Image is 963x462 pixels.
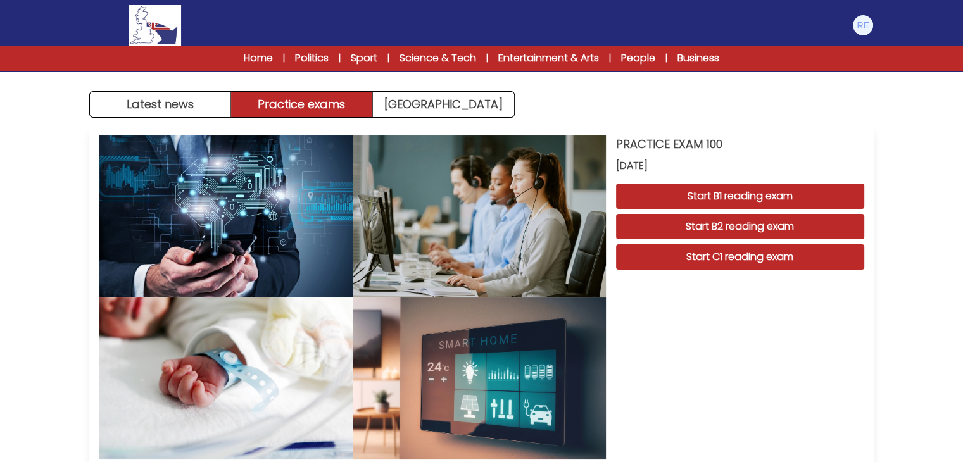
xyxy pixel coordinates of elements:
button: Start B2 reading exam [616,214,864,239]
a: Logo [89,5,221,46]
span: | [609,52,611,65]
span: | [283,52,285,65]
img: PRACTICE EXAM 100 [99,135,353,297]
a: People [621,51,655,66]
span: | [665,52,667,65]
button: Latest news [90,92,232,117]
a: Business [677,51,719,66]
button: Practice exams [231,92,373,117]
span: [DATE] [616,158,864,173]
span: | [486,52,488,65]
img: PRACTICE EXAM 100 [353,135,606,297]
a: Sport [351,51,377,66]
a: Politics [295,51,329,66]
img: Logo [129,5,180,46]
a: [GEOGRAPHIC_DATA] [373,92,514,117]
span: | [387,52,389,65]
img: PRACTICE EXAM 100 [99,297,353,459]
img: Riccardo Erroi [853,15,873,35]
button: Start C1 reading exam [616,244,864,270]
h3: PRACTICE EXAM 100 [616,135,864,153]
img: PRACTICE EXAM 100 [353,297,606,459]
a: Science & Tech [400,51,476,66]
a: Home [244,51,273,66]
span: | [339,52,341,65]
a: Entertainment & Arts [498,51,599,66]
button: Start B1 reading exam [616,184,864,209]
